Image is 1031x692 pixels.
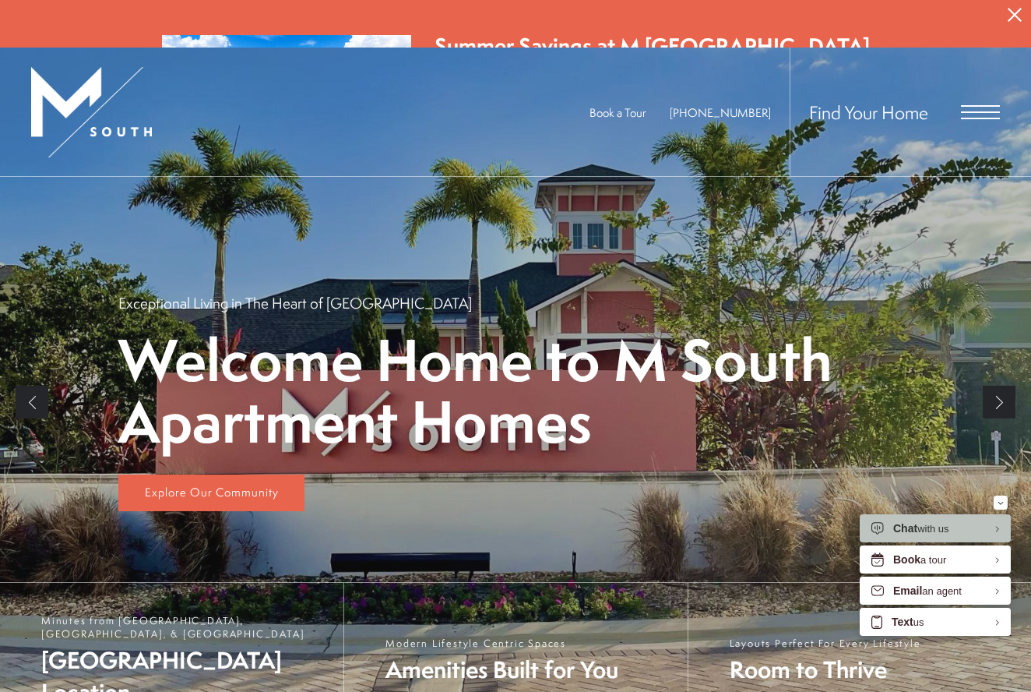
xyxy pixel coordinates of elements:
[41,614,328,641] span: Minutes from [GEOGRAPHIC_DATA], [GEOGRAPHIC_DATA], & [GEOGRAPHIC_DATA]
[589,104,646,121] a: Book a Tour
[961,105,1000,119] button: Open Menu
[145,484,279,500] span: Explore Our Community
[162,35,411,181] img: Summer Savings at M South Apartments
[983,386,1015,418] a: Next
[730,637,921,650] span: Layouts Perfect For Every Lifestyle
[730,654,921,686] span: Room to Thrive
[118,329,913,452] p: Welcome Home to M South Apartment Homes
[385,654,618,686] span: Amenities Built for You
[809,100,928,125] a: Find Your Home
[385,637,618,650] span: Modern Lifestyle Centric Spaces
[670,104,771,121] span: [PHONE_NUMBER]
[118,293,472,313] p: Exceptional Living in The Heart of [GEOGRAPHIC_DATA]
[670,104,771,121] a: Call Us at 813-570-8014
[118,475,304,512] a: Explore Our Community
[31,67,152,157] img: MSouth
[435,31,870,62] div: Summer Savings at M [GEOGRAPHIC_DATA]
[16,386,48,418] a: Previous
